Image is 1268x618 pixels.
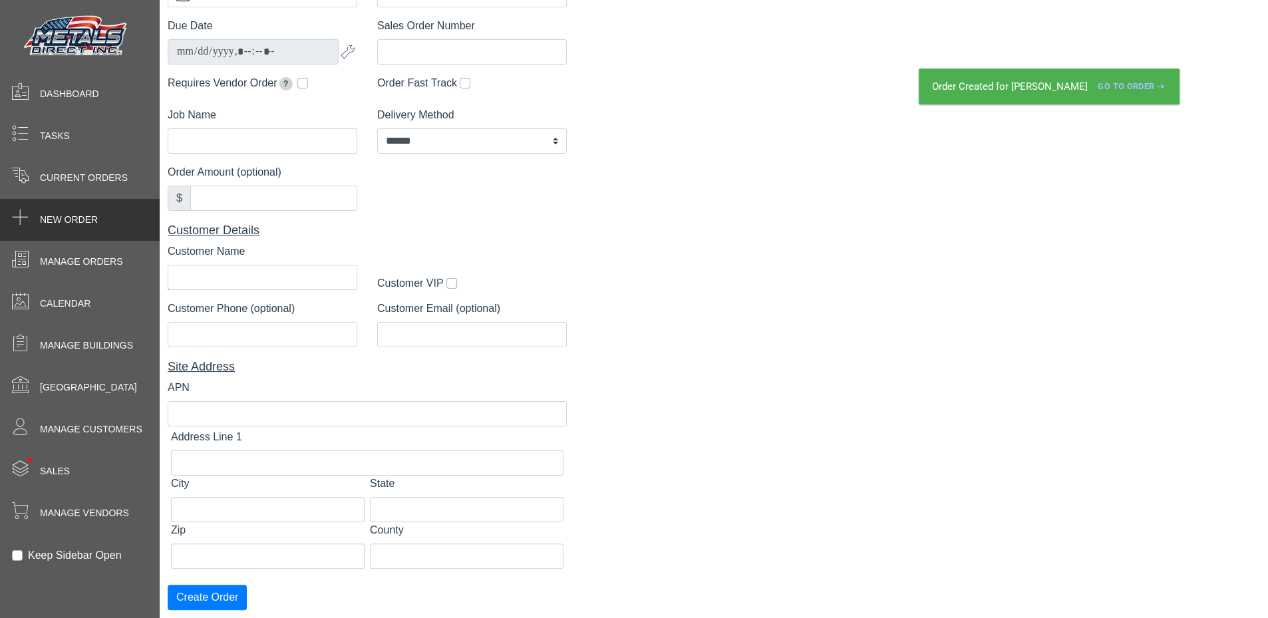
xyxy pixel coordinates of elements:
[1092,76,1170,98] a: Go To Order ->
[13,438,47,482] span: •
[40,339,133,353] span: Manage Buildings
[168,186,191,211] div: $
[168,18,213,34] label: Due Date
[168,164,281,180] label: Order Amount (optional)
[171,522,186,538] label: Zip
[279,77,293,90] span: Extends due date by 2 weeks for pickup orders
[168,75,295,91] label: Requires Vendor Order
[370,522,404,538] label: County
[40,464,70,478] span: Sales
[377,18,475,34] label: Sales Order Number
[40,129,70,143] span: Tasks
[370,476,395,492] label: State
[20,12,133,61] img: Metals Direct Inc Logo
[168,107,216,123] label: Job Name
[40,255,122,269] span: Manage Orders
[377,107,454,123] label: Delivery Method
[40,171,128,185] span: Current Orders
[168,585,247,610] button: Create Order
[168,380,190,396] label: APN
[40,381,137,394] span: [GEOGRAPHIC_DATA]
[919,69,1179,105] div: Order Created for [PERSON_NAME]
[40,422,142,436] span: Manage Customers
[168,358,567,376] div: Site Address
[168,301,295,317] label: Customer Phone (optional)
[377,301,500,317] label: Customer Email (optional)
[40,87,99,101] span: Dashboard
[40,506,129,520] span: Manage Vendors
[377,75,457,91] label: Order Fast Track
[40,213,98,227] span: New Order
[171,429,242,445] label: Address Line 1
[377,275,444,291] label: Customer VIP
[168,243,245,259] label: Customer Name
[40,297,90,311] span: Calendar
[171,476,190,492] label: City
[28,547,122,563] label: Keep Sidebar Open
[168,222,567,239] div: Customer Details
